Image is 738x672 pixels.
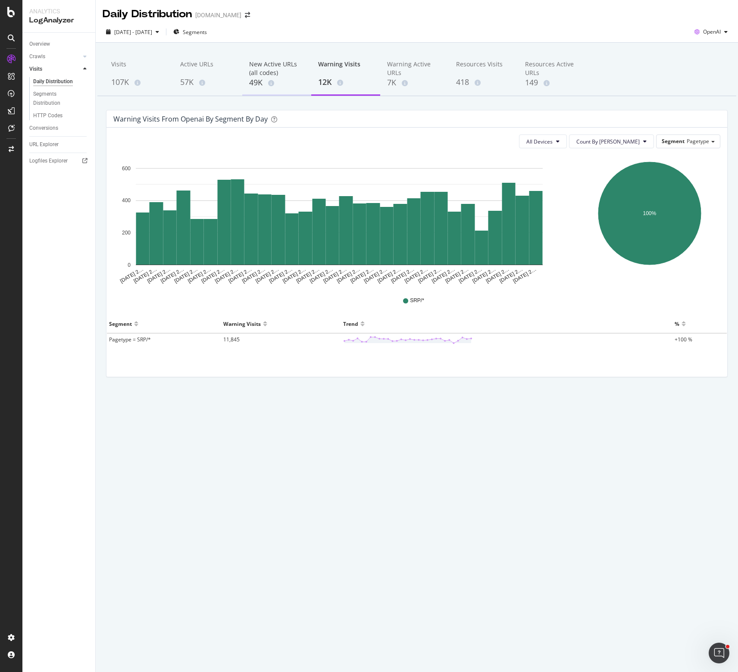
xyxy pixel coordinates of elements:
div: 149 [525,77,580,88]
div: arrow-right-arrow-left [245,12,250,18]
div: Daily Distribution [33,77,73,86]
div: LogAnalyzer [29,16,88,25]
div: Conversions [29,124,58,133]
svg: A chart. [579,155,721,284]
div: Warning Visits from openai by Segment by Day [113,115,268,123]
div: Logfiles Explorer [29,156,68,166]
div: Warning Visits [318,60,373,76]
button: [DATE] - [DATE] [103,25,163,39]
a: Visits [29,65,81,74]
button: Count By [PERSON_NAME] [569,134,654,148]
div: URL Explorer [29,140,59,149]
span: Segment [662,138,685,145]
span: Pagetype [687,138,709,145]
div: 57K [180,77,235,88]
div: Daily Distribution [103,7,192,22]
div: Overview [29,40,50,49]
div: Warning Visits [223,317,261,331]
a: Crawls [29,52,81,61]
a: Logfiles Explorer [29,156,89,166]
span: [DATE] - [DATE] [114,28,152,36]
div: Segments Distribution [33,90,81,108]
div: 49K [249,77,304,88]
button: All Devices [519,134,567,148]
button: Segments [170,25,210,39]
a: Overview [29,40,89,49]
a: Segments Distribution [33,90,89,108]
span: 11,845 [223,336,240,343]
div: [DOMAIN_NAME] [195,11,241,19]
div: Resources Visits [456,60,511,76]
div: Crawls [29,52,45,61]
div: % [675,317,679,331]
span: All Devices [526,138,553,145]
div: Segment [109,317,132,331]
div: Visits [111,60,166,76]
text: 0 [128,262,131,268]
div: HTTP Codes [33,111,63,120]
div: New Active URLs (all codes) [249,60,304,77]
span: +100 % [675,336,692,343]
span: Pagetype = SRP/* [109,336,151,343]
span: Count By Day [576,138,640,145]
button: OpenAI [691,25,731,39]
div: Analytics [29,7,88,16]
div: 7K [387,77,442,88]
text: 100% [643,210,656,216]
text: 600 [122,166,131,172]
svg: A chart. [113,155,566,284]
div: 107K [111,77,166,88]
text: 400 [122,198,131,204]
span: OpenAI [703,28,721,35]
a: HTTP Codes [33,111,89,120]
div: Resources Active URLs [525,60,580,77]
div: Warning Active URLs [387,60,442,77]
a: Daily Distribution [33,77,89,86]
div: Visits [29,65,42,74]
div: 12K [318,77,373,88]
div: 418 [456,77,511,88]
span: SRP/* [410,297,424,304]
div: Active URLs [180,60,235,76]
text: 200 [122,230,131,236]
a: URL Explorer [29,140,89,149]
div: Trend [343,317,358,331]
span: Segments [183,28,207,36]
iframe: Intercom live chat [709,643,729,663]
a: Conversions [29,124,89,133]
